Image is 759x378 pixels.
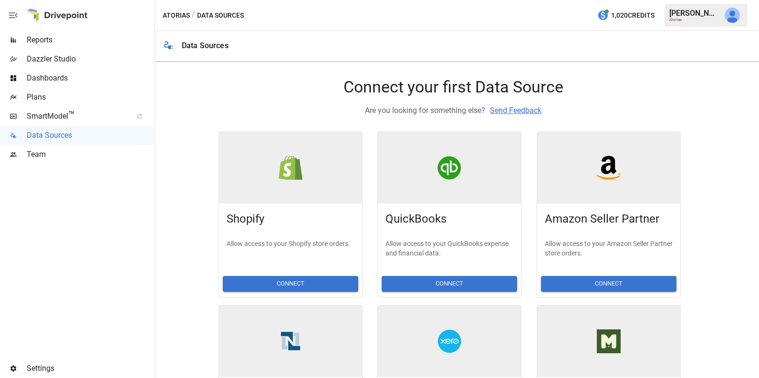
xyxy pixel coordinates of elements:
[27,363,153,374] span: Settings
[385,239,513,263] p: Allow access to your QuickBooks expense and financial data.
[669,18,719,22] div: Atorias
[223,276,358,292] button: Connect
[545,239,673,263] p: Allow access to your Amazon Seller Partner store orders.
[27,92,153,103] span: Plans
[227,211,354,235] div: Shopify
[437,156,461,180] div: QuickBooks
[725,8,740,23] img: Julie Wilton
[27,34,153,46] span: Reports
[27,130,153,141] span: Data Sources
[597,329,621,353] div: Muffin Data
[485,106,541,115] span: Send Feedback
[593,7,658,24] button: 1,020Credits
[227,239,354,263] p: Allow access to your Shopify store orders.
[163,10,190,21] button: Atorias
[437,329,461,353] div: Xero
[343,77,563,97] h4: Connect your first Data Source
[669,9,719,18] div: [PERSON_NAME]
[27,53,153,65] span: Dazzler Studio
[279,156,302,180] div: Shopify
[279,329,302,353] div: NetSuite
[541,276,676,292] button: Connect
[68,109,75,121] span: ™
[382,276,517,292] button: Connect
[385,211,513,235] div: QuickBooks
[719,2,746,29] button: Julie Wilton
[27,149,153,160] span: Team
[27,111,126,122] span: SmartModel
[611,10,655,21] span: 1,020 Credits
[27,72,153,84] span: Dashboards
[545,211,673,235] div: Amazon Seller Partner
[182,41,229,50] div: Data Sources
[192,10,195,21] div: /
[597,156,621,180] div: Amazon Seller Partner
[365,105,541,116] p: Are you looking for something else?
